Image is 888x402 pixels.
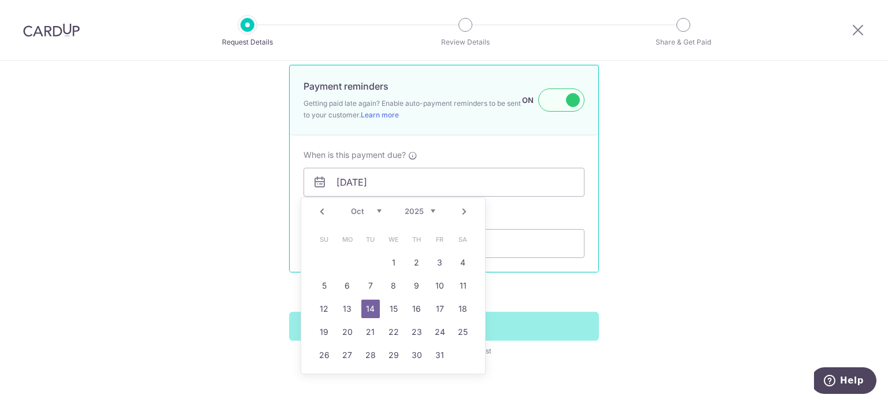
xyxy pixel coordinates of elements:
a: 16 [408,300,426,318]
a: 31 [431,346,449,364]
a: 6 [338,276,357,295]
p: Review Details [423,36,508,48]
span: When is this payment due? [304,150,406,160]
a: 15 [384,300,403,318]
a: Learn more [361,110,399,119]
a: Next [457,205,471,219]
div: Payment reminders Getting paid late again? Enable auto-payment reminders to be sent to your custo... [304,79,584,121]
a: 17 [431,300,449,318]
a: 9 [408,276,426,295]
a: 18 [454,300,472,318]
a: 27 [338,346,357,364]
span: Friday [431,230,449,249]
input: DD/MM/YYYY [304,168,584,197]
a: 22 [384,323,403,341]
a: 4 [454,253,472,272]
a: 10 [431,276,449,295]
a: 30 [408,346,426,364]
a: 19 [315,323,334,341]
span: Wednesday [384,230,403,249]
img: CardUp [23,23,80,37]
p: Request Details [205,36,290,48]
a: 13 [338,300,357,318]
p: Payment reminders [304,79,388,93]
a: 14 [361,300,380,318]
label: ON [522,93,534,107]
a: 5 [315,276,334,295]
a: 23 [408,323,426,341]
span: Monday [338,230,357,249]
span: Getting paid late again? Enable auto-payment reminders to be sent to your customer. [304,98,522,121]
a: 12 [315,300,334,318]
p: Share & Get Paid [641,36,726,48]
span: Saturday [454,230,472,249]
iframe: Opens a widget where you can find more information [814,367,876,396]
a: 25 [454,323,472,341]
a: 3 [431,253,449,272]
a: 28 [361,346,380,364]
a: 20 [338,323,357,341]
span: Thursday [408,230,426,249]
a: 1 [384,253,403,272]
a: 26 [315,346,334,364]
span: Sunday [315,230,334,249]
a: 2 [408,253,426,272]
span: Tuesday [361,230,380,249]
a: 24 [431,323,449,341]
a: 8 [384,276,403,295]
a: Prev [315,205,329,219]
a: 29 [384,346,403,364]
a: 21 [361,323,380,341]
a: 7 [361,276,380,295]
a: 11 [454,276,472,295]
